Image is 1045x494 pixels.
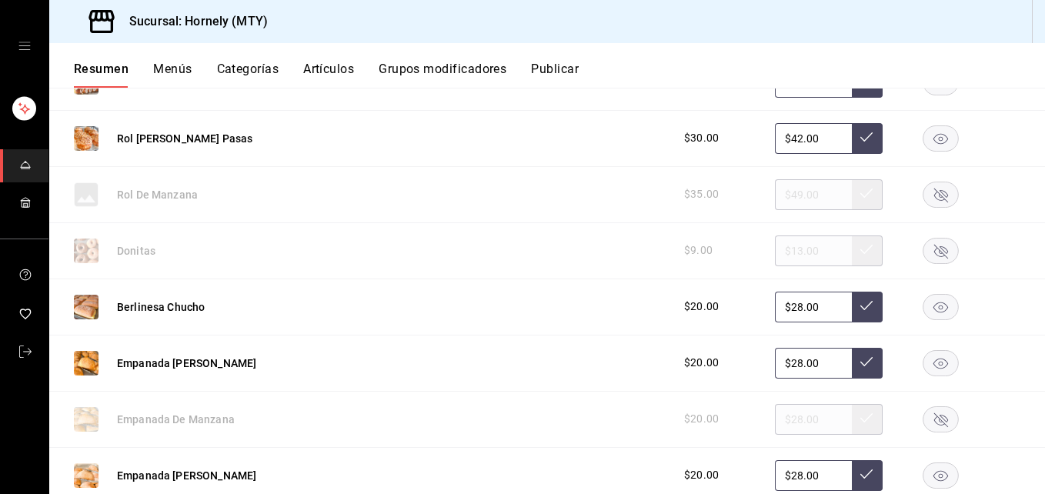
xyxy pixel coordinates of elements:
[775,123,852,154] input: Sin ajuste
[775,292,852,322] input: Sin ajuste
[153,62,192,88] button: Menús
[117,131,252,146] button: Rol [PERSON_NAME] Pasas
[531,62,579,88] button: Publicar
[74,62,1045,88] div: navigation tabs
[303,62,354,88] button: Artículos
[117,355,256,371] button: Empanada [PERSON_NAME]
[74,463,98,488] img: Preview
[684,355,719,371] span: $20.00
[74,62,129,88] button: Resumen
[775,460,852,491] input: Sin ajuste
[684,467,719,483] span: $20.00
[379,62,506,88] button: Grupos modificadores
[18,40,31,52] button: open drawer
[74,295,98,319] img: Preview
[74,351,98,376] img: Preview
[684,299,719,315] span: $20.00
[74,126,98,151] img: Preview
[217,62,279,88] button: Categorías
[684,130,719,146] span: $30.00
[117,299,205,315] button: Berlinesa Chucho
[775,348,852,379] input: Sin ajuste
[117,468,256,483] button: Empanada [PERSON_NAME]
[117,12,268,31] h3: Sucursal: Hornely (MTY)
